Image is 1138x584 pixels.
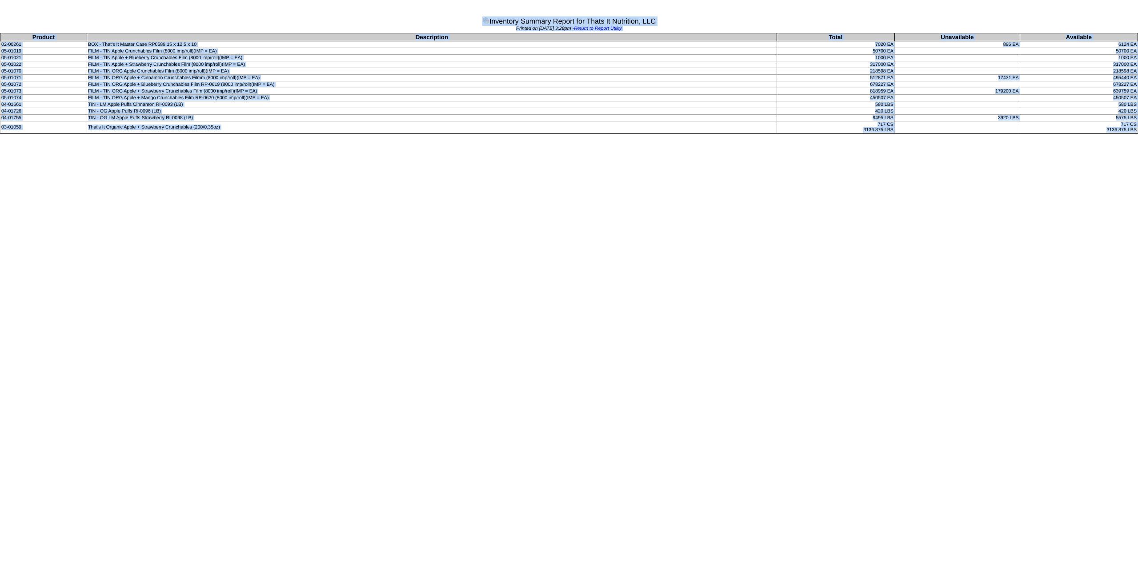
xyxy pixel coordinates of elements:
[0,41,87,48] td: 02-00261
[894,115,1020,121] td: 3920 LBS
[894,33,1020,41] th: Unavailable
[0,115,87,121] td: 04-01755
[777,88,894,95] td: 818959 EA
[1020,81,1138,88] td: 678227 EA
[1020,68,1138,75] td: 218598 EA
[0,68,87,75] td: 05-01070
[1020,101,1138,108] td: 580 LBS
[894,41,1020,48] td: 896 EA
[87,75,777,81] td: FILM - TIN ORG Apple + Cinnamon Crunchables Filmm (8000 imp/roll)(IMP = EA)
[777,121,894,133] td: 717 CS 3136.875 LBS
[0,81,87,88] td: 05-01072
[777,95,894,101] td: 450507 EA
[777,41,894,48] td: 7020 EA
[87,61,777,68] td: FILM - TIN Apple + Strawberry Crunchables Film (8000 imp/roll)(IMP = EA)
[1020,41,1138,48] td: 6124 EA
[1020,55,1138,61] td: 1000 EA
[87,121,777,133] td: That's It Organic Apple + Strawberry Crunchables (200/0.35oz)
[0,95,87,101] td: 05-01074
[894,88,1020,95] td: 179200 EA
[0,75,87,81] td: 05-01071
[777,75,894,81] td: 512871 EA
[1020,48,1138,55] td: 50700 EA
[777,115,894,121] td: 9495 LBS
[777,68,894,75] td: 218598 EA
[0,121,87,133] td: 03-01059
[87,55,777,61] td: FILM - TIN Apple + Blueberry Crunchables Film (8000 imp/roll)(IMP = EA)
[87,88,777,95] td: FILM - TIN ORG Apple + Strawberry Crunchables Film (8000 imp/roll)(IMP = EA)
[777,108,894,115] td: 420 LBS
[1020,95,1138,101] td: 450507 EA
[0,48,87,55] td: 05-01019
[0,33,87,41] th: Product
[777,48,894,55] td: 50700 EA
[87,101,777,108] td: TIN - LM Apple Puffs Cinnamon RI-0093 (LB)
[1020,115,1138,121] td: 5575 LBS
[0,101,87,108] td: 04-01661
[87,81,777,88] td: FILM - TIN ORG Apple + Blueberry Crunchables Film RP-0619 (8000 imp/roll)(IMP = EA)
[87,68,777,75] td: FILM - TIN ORG Apple Crunchables Film (8000 imp/roll)(IMP = EA)
[777,81,894,88] td: 678227 EA
[0,108,87,115] td: 04-01726
[87,115,777,121] td: TIN - OG LM Apple Puffs Strawberry RI-0098 (LB)
[777,101,894,108] td: 580 LBS
[777,61,894,68] td: 317000 EA
[87,95,777,101] td: FILM - TIN ORG Apple + Mango Crunchables Film RP-0620 (8000 imp/roll)(IMP = EA)
[1020,121,1138,133] td: 717 CS 3136.875 LBS
[1020,108,1138,115] td: 420 LBS
[482,16,489,24] img: graph.gif
[0,61,87,68] td: 05-01022
[1020,88,1138,95] td: 639759 EA
[87,33,777,41] th: Description
[87,108,777,115] td: TIN - OG Apple Puffs RI-0096 (LB)
[777,55,894,61] td: 1000 EA
[1020,61,1138,68] td: 317000 EA
[894,75,1020,81] td: 17431 EA
[0,55,87,61] td: 05-01021
[1020,75,1138,81] td: 495440 EA
[87,48,777,55] td: FILM - TIN Apple Crunchables Film (8000 imp/roll)(IMP = EA)
[0,88,87,95] td: 05-01073
[574,26,622,31] a: Return to Report Utility
[87,41,777,48] td: BOX - That's It Master Case RP0589 15 x 12.5 x 10
[777,33,894,41] th: Total
[1020,33,1138,41] th: Available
